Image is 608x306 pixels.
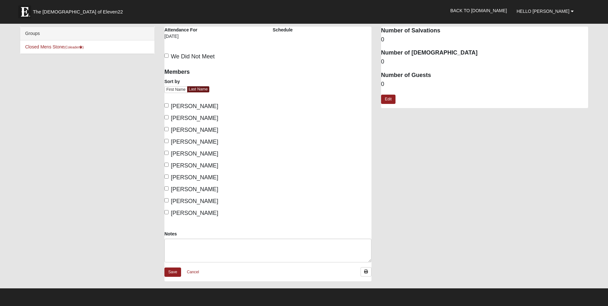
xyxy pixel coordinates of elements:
[164,151,169,155] input: [PERSON_NAME]
[164,78,180,85] label: Sort by
[18,5,31,18] img: Eleven22 logo
[25,44,84,49] a: Closed Mens Stone(Coleader)
[171,150,218,157] span: [PERSON_NAME]
[187,86,209,92] a: Last Name
[164,33,209,44] div: [DATE]
[171,53,215,60] span: We Did Not Meet
[381,95,396,104] a: Edit
[183,267,203,277] a: Cancel
[381,36,588,44] dd: 0
[164,127,169,131] input: [PERSON_NAME]
[164,86,187,93] a: First Name
[381,71,588,80] dt: Number of Guests
[446,3,512,19] a: Back to [DOMAIN_NAME]
[164,27,197,33] label: Attendance For
[273,27,293,33] label: Schedule
[164,268,181,277] a: Save
[164,103,169,107] input: [PERSON_NAME]
[164,163,169,167] input: [PERSON_NAME]
[171,162,218,169] span: [PERSON_NAME]
[164,69,263,76] h4: Members
[164,139,169,143] input: [PERSON_NAME]
[15,2,143,18] a: The [DEMOGRAPHIC_DATA] of Eleven22
[33,9,123,15] span: The [DEMOGRAPHIC_DATA] of Eleven22
[164,210,169,214] input: [PERSON_NAME]
[171,210,218,216] span: [PERSON_NAME]
[171,115,218,121] span: [PERSON_NAME]
[381,80,588,89] dd: 0
[171,103,218,109] span: [PERSON_NAME]
[20,27,154,40] div: Groups
[171,127,218,133] span: [PERSON_NAME]
[164,198,169,202] input: [PERSON_NAME]
[171,174,218,181] span: [PERSON_NAME]
[164,174,169,179] input: [PERSON_NAME]
[164,231,177,237] label: Notes
[517,9,570,14] span: Hello [PERSON_NAME]
[164,54,169,58] input: We Did Not Meet
[171,198,218,204] span: [PERSON_NAME]
[361,267,371,276] a: Print Attendance Roster
[381,58,588,66] dd: 0
[164,186,169,191] input: [PERSON_NAME]
[164,115,169,119] input: [PERSON_NAME]
[64,45,84,49] small: (Coleader )
[512,3,579,19] a: Hello [PERSON_NAME]
[381,27,588,35] dt: Number of Salvations
[171,186,218,192] span: [PERSON_NAME]
[381,49,588,57] dt: Number of [DEMOGRAPHIC_DATA]
[171,139,218,145] span: [PERSON_NAME]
